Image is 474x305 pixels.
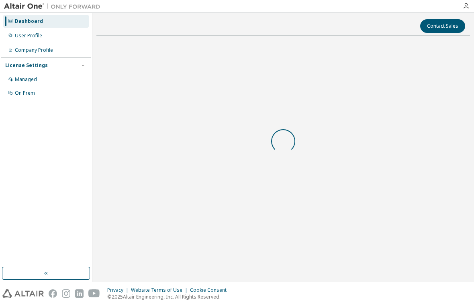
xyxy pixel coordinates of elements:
[75,289,84,298] img: linkedin.svg
[2,289,44,298] img: altair_logo.svg
[190,287,231,293] div: Cookie Consent
[88,289,100,298] img: youtube.svg
[107,287,131,293] div: Privacy
[15,76,37,83] div: Managed
[420,19,465,33] button: Contact Sales
[107,293,231,300] p: © 2025 Altair Engineering, Inc. All Rights Reserved.
[15,33,42,39] div: User Profile
[15,47,53,53] div: Company Profile
[15,18,43,24] div: Dashboard
[131,287,190,293] div: Website Terms of Use
[15,90,35,96] div: On Prem
[62,289,70,298] img: instagram.svg
[49,289,57,298] img: facebook.svg
[4,2,104,10] img: Altair One
[5,62,48,69] div: License Settings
